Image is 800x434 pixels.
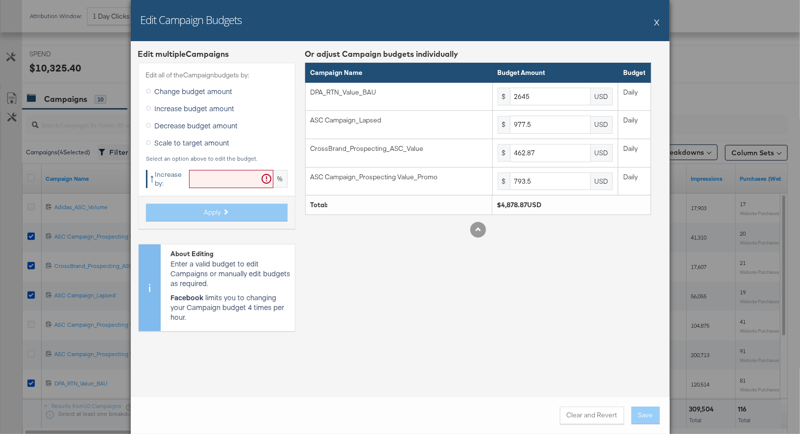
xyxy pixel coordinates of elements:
span: Scale to target amount [155,138,230,147]
button: X [655,12,660,32]
div: ASC Campaign_Lapsed [311,116,487,125]
div: $4,878.87USD [497,200,646,210]
div: About Editing [170,249,290,259]
div: Or adjust Campaign budgets individually [305,48,651,60]
div: $ [498,172,510,190]
span: Change budget amount [155,86,233,96]
div: $ [498,144,510,162]
div: Edit multiple Campaign s [138,48,295,60]
div: USD [591,172,613,190]
th: Budget [618,63,651,83]
th: Budget Amount [492,63,618,83]
button: Clear and Revert [560,407,624,424]
td: Daily [618,167,651,195]
td: Daily [618,111,651,139]
span: Decrease budget amount [155,121,238,130]
td: Daily [618,82,651,111]
div: ASC Campaign_Prospecting Value_Promo [311,172,487,182]
div: $ [498,88,510,105]
div: USD [591,88,613,105]
label: Edit all of the Campaign budgets by: [146,71,288,80]
th: Campaign Name [305,63,492,83]
div: DPA_RTN_Value_BAU [311,88,487,97]
h2: Edit Campaign Budgets [141,12,242,27]
div: Select an option above to edit the budget. [146,155,288,162]
p: Enter a valid budget to edit Campaigns or manually edit budgets as required. [170,259,290,288]
div: % [273,170,288,188]
span: Increase budget amount [155,103,235,113]
p: limits you to changing your Campaign budget 4 times per hour. [170,292,290,322]
div: CrossBrand_Prospecting_ASC_Value [311,144,487,153]
div: Increase by: [146,170,185,188]
div: USD [591,144,613,162]
span: ↑ [149,169,155,186]
div: Total: [311,200,487,210]
div: USD [591,116,613,134]
div: $ [498,116,510,134]
td: Daily [618,139,651,168]
strong: Facebook [170,292,203,302]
